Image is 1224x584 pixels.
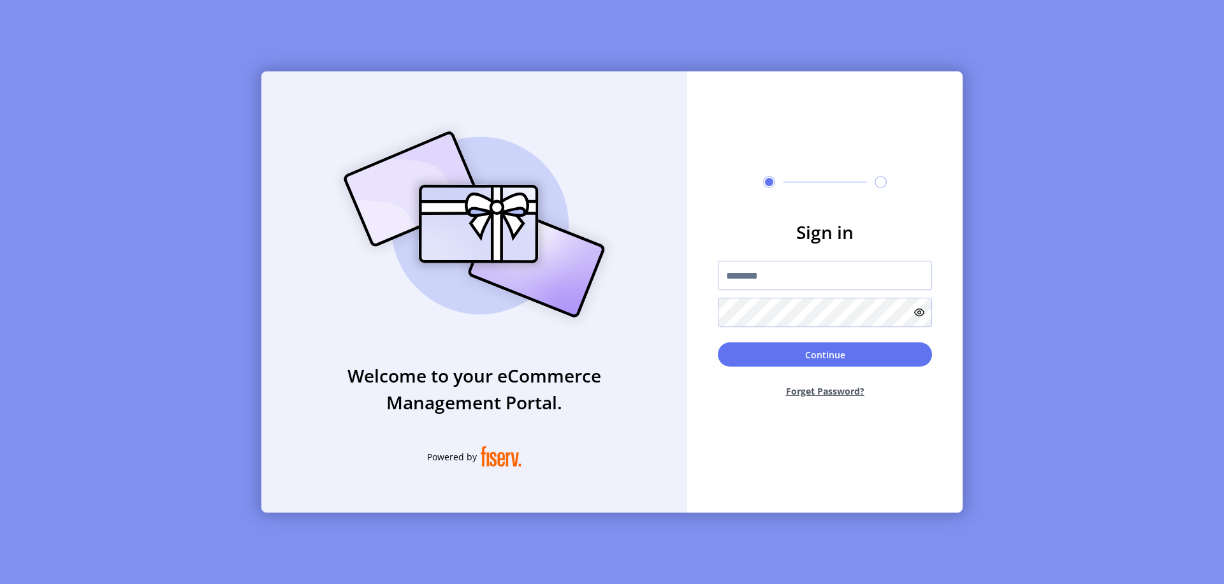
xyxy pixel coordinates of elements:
[718,219,932,245] h3: Sign in
[324,117,624,332] img: card_Illustration.svg
[261,362,687,416] h3: Welcome to your eCommerce Management Portal.
[718,374,932,408] button: Forget Password?
[427,450,477,464] span: Powered by
[718,342,932,367] button: Continue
